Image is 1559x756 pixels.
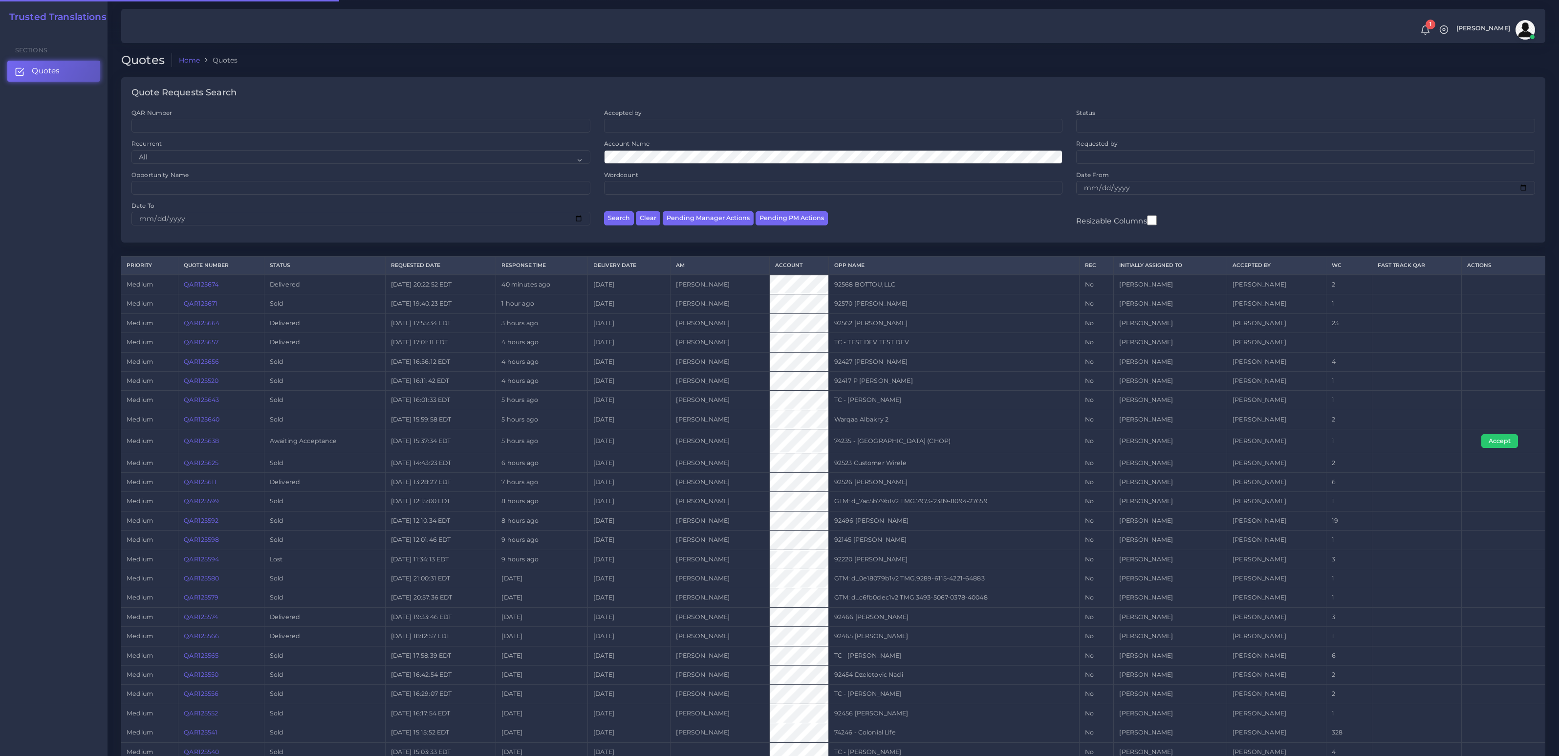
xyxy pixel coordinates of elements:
td: [PERSON_NAME] [1227,313,1326,333]
td: 5 hours ago [496,429,588,453]
td: [DATE] 20:22:52 EDT [385,275,496,294]
td: [PERSON_NAME] [1227,550,1326,569]
a: QAR125594 [184,556,219,563]
th: Actions [1461,257,1545,275]
td: No [1079,646,1114,665]
td: [PERSON_NAME] [1114,472,1227,491]
td: 92496 [PERSON_NAME] [828,511,1079,530]
a: QAR125643 [184,396,219,403]
span: medium [127,358,153,365]
td: [DATE] 21:00:31 EDT [385,569,496,588]
a: QAR125611 [184,478,217,486]
td: [PERSON_NAME] [1227,294,1326,313]
label: Requested by [1076,139,1118,148]
td: 3 [1326,550,1372,569]
td: [DATE] [587,391,670,410]
a: QAR125640 [184,416,219,423]
td: Sold [264,569,385,588]
span: medium [127,497,153,505]
td: [PERSON_NAME] [671,410,770,429]
a: QAR125520 [184,377,218,384]
td: 9 hours ago [496,550,588,569]
span: medium [127,377,153,384]
td: No [1079,511,1114,530]
td: 6 [1326,646,1372,665]
td: [PERSON_NAME] [1227,569,1326,588]
td: TC - [PERSON_NAME] [828,646,1079,665]
a: QAR125565 [184,652,218,659]
td: TC - TEST DEV TEST DEV [828,333,1079,352]
td: 92454 Dzeletovic Nadi [828,665,1079,684]
td: [DATE] 16:42:54 EDT [385,665,496,684]
td: Sold [264,511,385,530]
td: 5 hours ago [496,391,588,410]
td: [PERSON_NAME] [1227,275,1326,294]
span: medium [127,632,153,640]
td: No [1079,333,1114,352]
li: Quotes [200,55,238,65]
label: Accepted by [604,109,642,117]
td: [DATE] 12:01:46 EDT [385,531,496,550]
td: [DATE] 19:33:46 EDT [385,607,496,626]
td: 40 minutes ago [496,275,588,294]
td: [PERSON_NAME] [1114,453,1227,472]
span: Sections [15,46,47,54]
td: TC - [PERSON_NAME] [828,391,1079,410]
td: 6 [1326,472,1372,491]
td: No [1079,275,1114,294]
td: [DATE] [496,607,588,626]
span: medium [127,300,153,307]
td: 4 [1326,352,1372,371]
a: QAR125625 [184,459,218,467]
td: [DATE] 12:15:00 EDT [385,492,496,511]
td: [PERSON_NAME] [1114,275,1227,294]
td: [DATE] 16:01:33 EDT [385,391,496,410]
th: Account [769,257,828,275]
td: [PERSON_NAME] [1114,588,1227,607]
td: [PERSON_NAME] [671,550,770,569]
td: 3 [1326,607,1372,626]
a: QAR125580 [184,575,219,582]
a: [PERSON_NAME]avatar [1451,20,1538,40]
span: medium [127,396,153,403]
td: 4 hours ago [496,333,588,352]
td: Sold [264,453,385,472]
td: [PERSON_NAME] [1227,646,1326,665]
td: 1 [1326,391,1372,410]
td: [DATE] 16:11:42 EDT [385,371,496,390]
td: No [1079,472,1114,491]
td: 5 hours ago [496,410,588,429]
a: Trusted Translations [2,12,107,23]
a: QAR125540 [184,748,219,756]
th: WC [1326,257,1372,275]
td: [DATE] 14:43:23 EDT [385,453,496,472]
td: No [1079,453,1114,472]
td: Delivered [264,313,385,333]
td: [PERSON_NAME] [1114,569,1227,588]
td: [PERSON_NAME] [671,333,770,352]
th: Accepted by [1227,257,1326,275]
td: [PERSON_NAME] [671,511,770,530]
td: Sold [264,531,385,550]
td: 1 hour ago [496,294,588,313]
td: 92417 P [PERSON_NAME] [828,371,1079,390]
label: Account Name [604,139,650,148]
td: [PERSON_NAME] [671,391,770,410]
label: Date From [1076,171,1109,179]
a: QAR125592 [184,517,218,524]
td: [PERSON_NAME] [1227,472,1326,491]
td: 8 hours ago [496,511,588,530]
td: Sold [264,665,385,684]
td: [DATE] 13:28:27 EDT [385,472,496,491]
a: QAR125599 [184,497,219,505]
td: 92465 [PERSON_NAME] [828,627,1079,646]
td: GTM: d_0e18079b1v2 TMG.9289-6115-4221-64883 [828,569,1079,588]
td: 23 [1326,313,1372,333]
td: No [1079,531,1114,550]
td: [DATE] 16:56:12 EDT [385,352,496,371]
img: avatar [1516,20,1535,40]
a: QAR125671 [184,300,217,307]
td: No [1079,550,1114,569]
td: [DATE] 11:34:13 EDT [385,550,496,569]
